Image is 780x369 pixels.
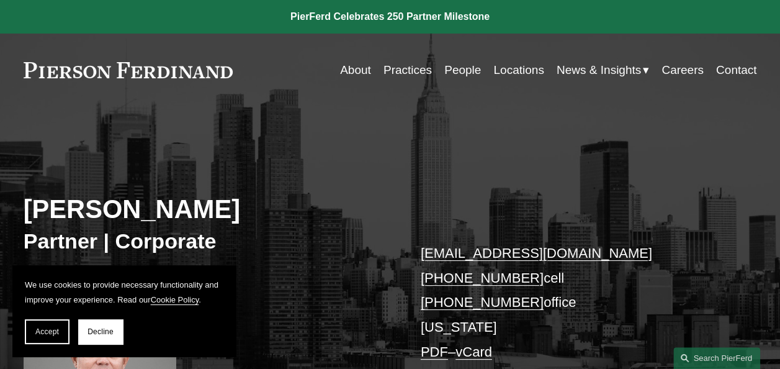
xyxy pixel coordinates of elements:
button: Decline [78,319,123,344]
a: folder dropdown [557,58,649,82]
a: [PHONE_NUMBER] [421,294,544,310]
a: PDF [421,344,448,360]
a: Practices [383,58,432,82]
span: News & Insights [557,60,641,81]
a: Contact [716,58,756,82]
a: Cookie Policy [151,295,199,304]
span: Decline [87,327,114,336]
a: People [444,58,481,82]
h3: Partner | Corporate [24,228,390,254]
a: [PHONE_NUMBER] [421,270,544,286]
a: Careers [661,58,704,82]
p: cell office [US_STATE] – [421,241,726,364]
a: vCard [455,344,492,360]
span: Accept [35,327,59,336]
a: About [340,58,371,82]
h2: [PERSON_NAME] [24,194,390,225]
a: Search this site [673,347,760,369]
a: Locations [493,58,544,82]
a: [EMAIL_ADDRESS][DOMAIN_NAME] [421,245,652,261]
button: Accept [25,319,69,344]
section: Cookie banner [12,265,236,357]
p: We use cookies to provide necessary functionality and improve your experience. Read our . [25,278,223,307]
